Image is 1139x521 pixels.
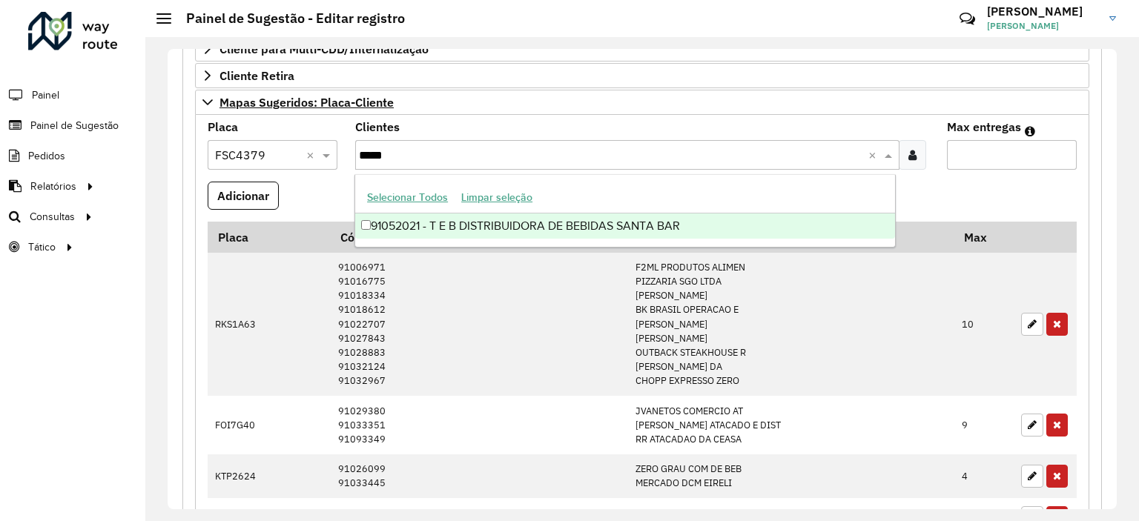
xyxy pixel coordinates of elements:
[951,3,983,35] a: Contato Rápido
[330,396,628,454] td: 91029380 91033351 91093349
[208,253,330,396] td: RKS1A63
[330,454,628,498] td: 91026099 91033445
[954,454,1014,498] td: 4
[28,148,65,164] span: Pedidos
[208,454,330,498] td: KTP2624
[28,239,56,255] span: Tático
[219,70,294,82] span: Cliente Retira
[628,454,954,498] td: ZERO GRAU COM DE BEB MERCADO DCM EIRELI
[330,253,628,396] td: 91006971 91016775 91018334 91018612 91022707 91027843 91028883 91032124 91032967
[195,63,1089,88] a: Cliente Retira
[195,36,1089,62] a: Cliente para Multi-CDD/Internalização
[868,146,881,164] span: Clear all
[354,174,896,248] ng-dropdown-panel: Options list
[30,179,76,194] span: Relatórios
[954,253,1014,396] td: 10
[208,222,330,253] th: Placa
[1025,125,1035,137] em: Máximo de clientes que serão colocados na mesma rota com os clientes informados
[360,186,455,209] button: Selecionar Todos
[219,43,429,55] span: Cliente para Multi-CDD/Internalização
[208,396,330,454] td: FOI7G40
[987,19,1098,33] span: [PERSON_NAME]
[954,222,1014,253] th: Max
[330,222,628,253] th: Código Cliente
[32,87,59,103] span: Painel
[208,182,279,210] button: Adicionar
[628,253,954,396] td: F2ML PRODUTOS ALIMEN PIZZARIA SGO LTDA [PERSON_NAME] BK BRASIL OPERACAO E [PERSON_NAME] [PERSON_N...
[219,96,394,108] span: Mapas Sugeridos: Placa-Cliente
[208,118,238,136] label: Placa
[355,118,400,136] label: Clientes
[30,209,75,225] span: Consultas
[195,90,1089,115] a: Mapas Sugeridos: Placa-Cliente
[306,146,319,164] span: Clear all
[455,186,539,209] button: Limpar seleção
[954,396,1014,454] td: 9
[171,10,405,27] h2: Painel de Sugestão - Editar registro
[628,396,954,454] td: JVANETOS COMERCIO AT [PERSON_NAME] ATACADO E DIST RR ATACADAO DA CEASA
[947,118,1021,136] label: Max entregas
[987,4,1098,19] h3: [PERSON_NAME]
[355,213,895,239] div: 91052021 - T E B DISTRIBUIDORA DE BEBIDAS SANTA BAR
[30,118,119,133] span: Painel de Sugestão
